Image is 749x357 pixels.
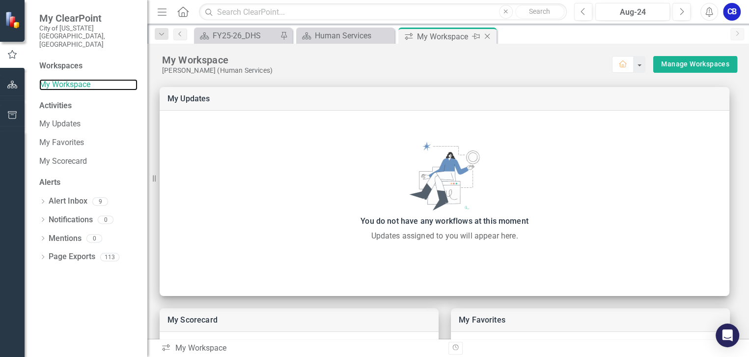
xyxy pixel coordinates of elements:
[39,12,138,24] span: My ClearPoint
[299,30,392,42] a: Human Services
[165,214,724,228] div: You do not have any workflows at this moment
[39,119,138,130] a: My Updates
[167,315,218,325] a: My Scorecard
[39,79,138,90] a: My Workspace
[417,30,470,43] div: My Workspace
[653,56,737,73] button: Manage Workspaces
[315,30,392,42] div: Human Services
[49,251,95,263] a: Page Exports
[199,3,566,21] input: Search ClearPoint...
[100,253,119,261] div: 113
[98,215,113,224] div: 0
[162,66,612,75] div: [PERSON_NAME] (Human Services)
[39,60,83,72] div: Workspaces
[459,315,505,325] a: My Favorites
[529,7,550,15] span: Search
[92,197,108,206] div: 9
[196,30,277,42] a: FY25-26_DHS
[595,3,670,21] button: Aug-24
[39,156,138,167] a: My Scorecard
[162,54,612,66] div: My Workspace
[167,94,210,103] a: My Updates
[723,3,741,21] button: CB
[515,5,564,19] button: Search
[39,137,138,149] a: My Favorites
[213,30,277,42] div: FY25-26_DHS
[161,343,441,354] div: My Workspace
[86,235,102,243] div: 0
[165,230,724,242] div: Updates assigned to you will appear here.
[653,56,737,73] div: split button
[39,24,138,48] small: City of [US_STATE][GEOGRAPHIC_DATA], [GEOGRAPHIC_DATA]
[716,324,739,347] div: Open Intercom Messenger
[39,100,138,112] div: Activities
[49,214,93,226] a: Notifications
[49,196,87,207] a: Alert Inbox
[39,177,138,188] div: Alerts
[5,11,22,29] img: ClearPoint Strategy
[599,6,667,18] div: Aug-24
[49,233,82,244] a: Mentions
[661,58,729,70] a: Manage Workspaces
